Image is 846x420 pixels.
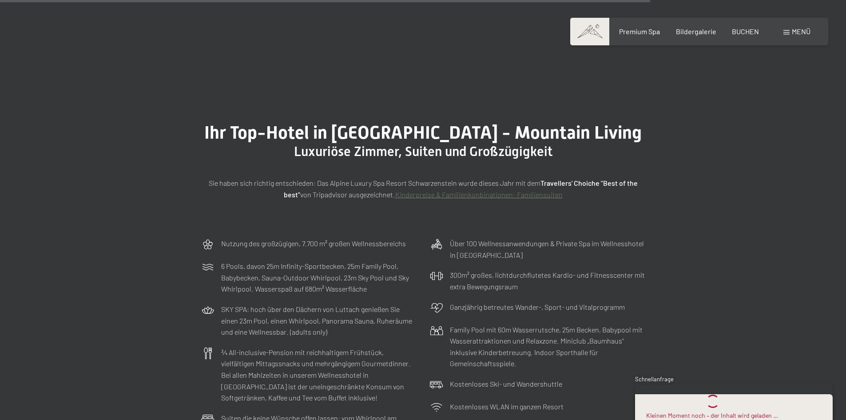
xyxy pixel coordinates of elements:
[676,27,716,36] a: Bildergalerie
[221,304,417,338] p: SKY SPA: hoch über den Dächern von Luttach genießen Sie einen 23m Pool, einen Whirlpool, Panorama...
[450,324,645,369] p: Family Pool mit 60m Wasserrutsche, 25m Becken, Babypool mit Wasserattraktionen und Relaxzone. Min...
[450,301,625,313] p: Ganzjährig betreutes Wander-, Sport- und Vitalprogramm
[395,190,563,199] a: Kinderpreise & Familienkonbinationen- Familiensuiten
[221,260,417,295] p: 6 Pools, davon 25m Infinity-Sportbecken, 25m Family Pool, Babybecken, Sauna-Outdoor Whirlpool, 23...
[619,27,660,36] a: Premium Spa
[450,378,562,390] p: Kostenloses Ski- und Wandershuttle
[450,269,645,292] p: 300m² großes, lichtdurchflutetes Kardio- und Fitnesscenter mit extra Bewegungsraum
[646,411,778,420] div: Kleinen Moment noch – der Inhalt wird geladen …
[732,27,759,36] a: BUCHEN
[284,179,638,199] strong: Travellers' Choiche "Best of the best"
[450,401,564,412] p: Kostenloses WLAN im ganzen Resort
[201,177,645,200] p: Sie haben sich richtig entschieden: Das Alpine Luxury Spa Resort Schwarzenstein wurde dieses Jahr...
[294,144,552,159] span: Luxuriöse Zimmer, Suiten und Großzügigkeit
[792,27,810,36] span: Menü
[450,238,645,260] p: Über 100 Wellnessanwendungen & Private Spa im Wellnesshotel in [GEOGRAPHIC_DATA]
[204,122,642,143] span: Ihr Top-Hotel in [GEOGRAPHIC_DATA] - Mountain Living
[221,238,406,249] p: Nutzung des großzügigen, 7.700 m² großen Wellnessbereichs
[221,347,417,404] p: ¾ All-inclusive-Pension mit reichhaltigem Frühstück, vielfältigen Mittagssnacks und mehrgängigem ...
[635,376,674,383] span: Schnellanfrage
